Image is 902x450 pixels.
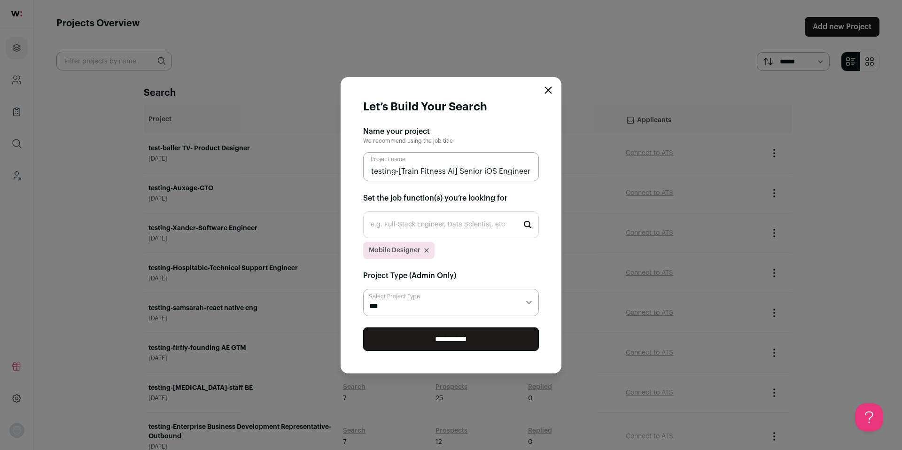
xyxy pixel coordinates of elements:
h2: Set the job function(s) you’re looking for [363,193,539,204]
iframe: Toggle Customer Support [855,403,883,431]
h1: Let’s Build Your Search [363,100,487,115]
button: Close modal [544,86,552,94]
h2: Name your project [363,126,539,137]
input: Start typing... [363,211,539,238]
span: We recommend using the job title [363,138,453,144]
input: Project name [363,152,539,181]
h2: Project Type (Admin Only) [363,270,539,281]
span: Mobile Designer [369,246,420,255]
